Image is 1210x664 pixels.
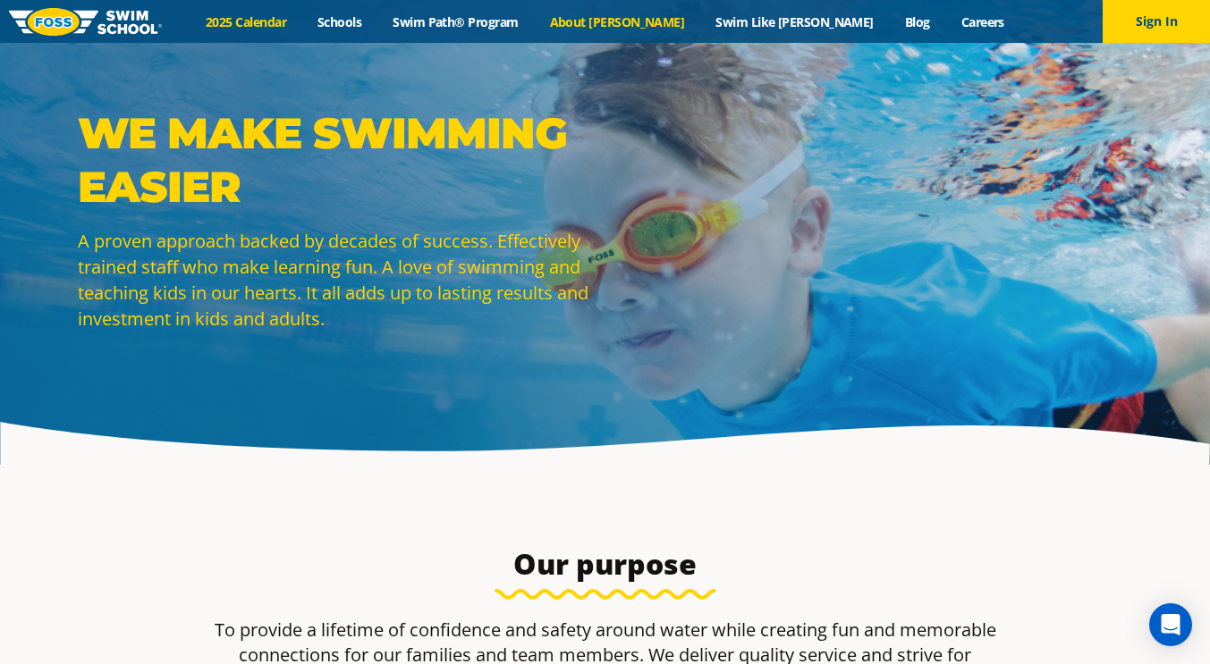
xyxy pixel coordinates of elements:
[302,13,377,30] a: Schools
[9,8,162,36] img: FOSS Swim School Logo
[945,13,1020,30] a: Careers
[78,228,597,332] p: A proven approach backed by decades of success. Effectively trained staff who make learning fun. ...
[534,13,700,30] a: About [PERSON_NAME]
[700,13,890,30] a: Swim Like [PERSON_NAME]
[190,13,302,30] a: 2025 Calendar
[78,106,597,214] p: WE MAKE SWIMMING EASIER
[183,546,1028,582] h3: Our purpose
[1149,603,1192,646] div: Open Intercom Messenger
[889,13,945,30] a: Blog
[377,13,534,30] a: Swim Path® Program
